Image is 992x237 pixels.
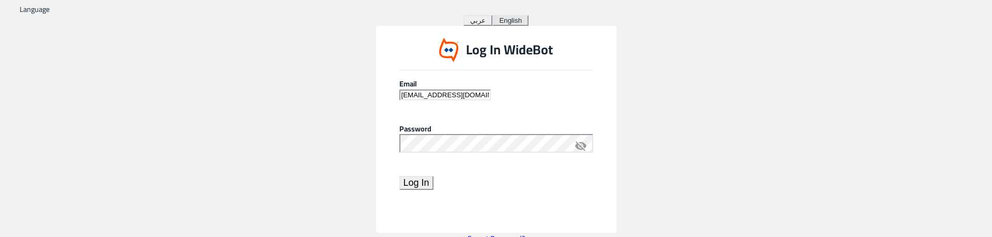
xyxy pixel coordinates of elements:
span: visibility_off [575,137,593,155]
input: Enter your email here... [399,90,491,100]
span: Language [16,2,54,16]
button: عربي [463,15,493,26]
button: English [492,15,529,26]
img: Widebot Logo [439,38,459,62]
span: English [499,17,522,24]
span: عربي [470,17,486,24]
label: Email [399,78,593,89]
label: Password [399,123,593,134]
p: Log In WideBot [466,40,553,60]
button: Log In [399,176,433,190]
